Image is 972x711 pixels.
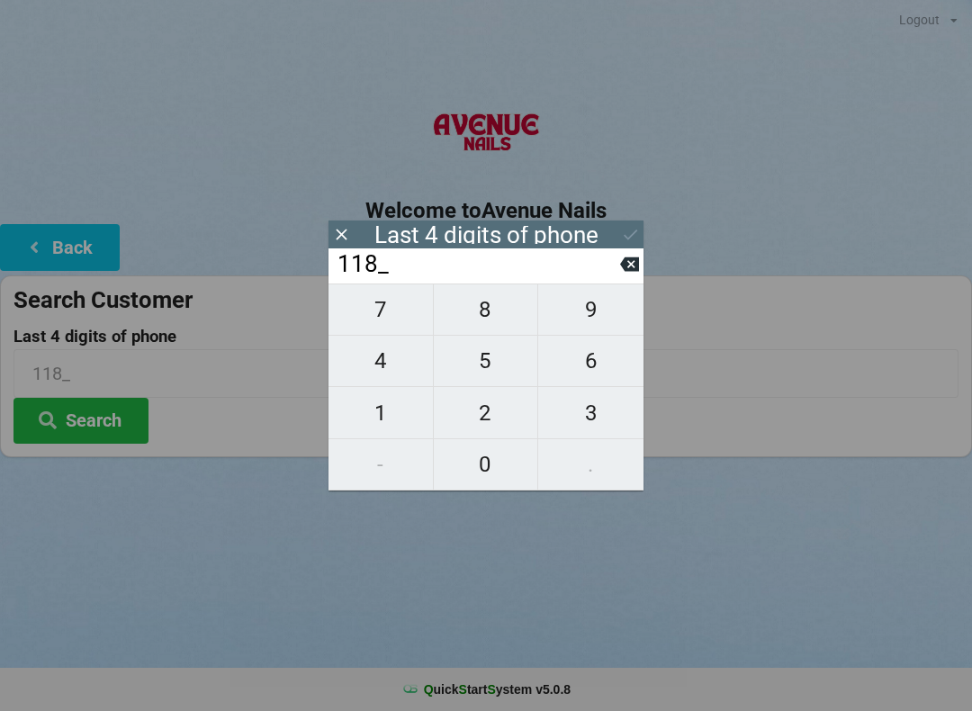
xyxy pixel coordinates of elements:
[328,387,434,438] button: 1
[538,394,643,432] span: 3
[434,342,538,380] span: 5
[434,336,539,387] button: 5
[434,387,539,438] button: 2
[434,445,538,483] span: 0
[434,439,539,490] button: 0
[434,283,539,336] button: 8
[434,291,538,328] span: 8
[538,283,643,336] button: 9
[538,291,643,328] span: 9
[538,387,643,438] button: 3
[538,342,643,380] span: 6
[328,291,433,328] span: 7
[434,394,538,432] span: 2
[374,226,598,244] div: Last 4 digits of phone
[328,336,434,387] button: 4
[328,342,433,380] span: 4
[328,394,433,432] span: 1
[328,283,434,336] button: 7
[538,336,643,387] button: 6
